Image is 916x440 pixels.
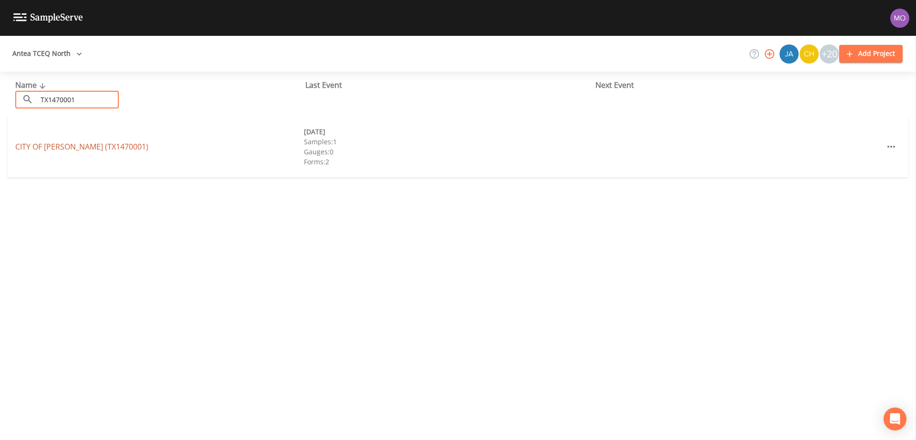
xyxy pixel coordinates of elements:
span: Name [15,80,48,90]
div: James Whitmire [779,44,799,64]
img: 4e251478aba98ce068fb7eae8f78b90c [890,9,909,28]
div: Last Event [305,79,595,91]
div: Forms: 2 [304,157,593,167]
div: [DATE] [304,127,593,137]
div: Open Intercom Messenger [884,408,906,430]
div: Next Event [595,79,885,91]
img: logo [13,13,83,22]
img: 2e773653e59f91cc345d443c311a9659 [780,44,799,64]
a: CITY OF [PERSON_NAME] (TX1470001) [15,141,148,152]
img: c74b8b8b1c7a9d34f67c5e0ca157ed15 [800,44,819,64]
button: Add Project [839,45,903,63]
div: Samples: 1 [304,137,593,147]
div: Gauges: 0 [304,147,593,157]
div: Charles Medina [799,44,819,64]
div: +20 [820,44,839,64]
input: Search Projects [37,91,119,108]
button: Antea TCEQ North [9,45,86,63]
